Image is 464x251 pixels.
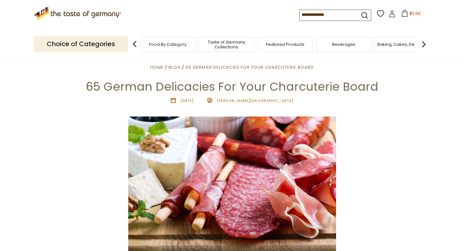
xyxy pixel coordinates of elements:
a: Baking, Cakes, Desserts [377,42,427,47]
a: Featured Products [266,42,304,47]
span: [PERSON_NAME][GEOGRAPHIC_DATA] [217,98,294,103]
a: Beverages [332,42,355,47]
img: previous arrow [128,38,141,51]
a: 65 German Delicacies For Your Charcuterie Board [186,64,314,70]
a: Taste of Germany Collections [201,40,252,49]
a: Blog [169,64,181,70]
button: $0.00 [397,10,424,19]
a: Food By Category [149,42,187,47]
span: $0.00 [410,11,420,16]
img: next arrow [417,38,430,51]
p: Choice of Categories [34,36,128,52]
time: [DATE] [180,98,194,103]
h1: 65 German Delicacies For Your Charcuterie Board [20,79,444,94]
a: Home [150,64,164,70]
